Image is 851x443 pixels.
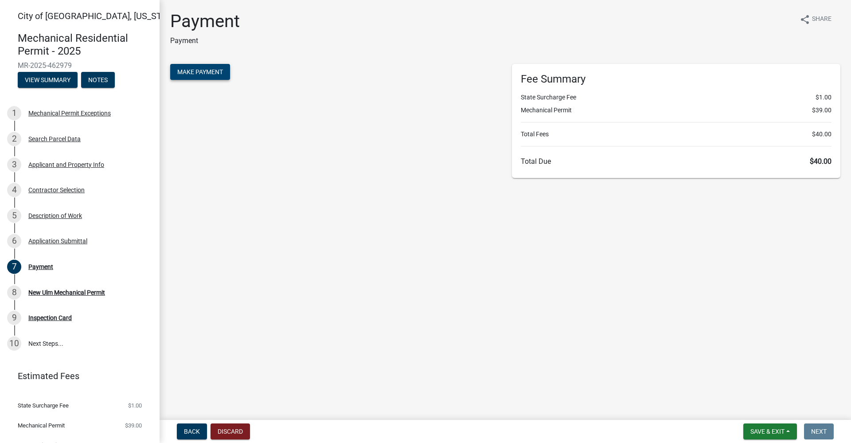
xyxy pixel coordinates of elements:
div: 3 [7,158,21,172]
button: Make Payment [170,64,230,80]
span: Share [812,14,831,25]
h1: Payment [170,11,240,32]
span: $39.00 [812,106,831,115]
span: Back [184,428,200,435]
div: Payment [28,264,53,270]
button: Next [804,423,834,439]
div: 4 [7,183,21,197]
h6: Total Due [521,157,831,166]
div: 6 [7,234,21,248]
h6: Fee Summary [521,73,831,86]
span: $1.00 [128,403,142,408]
wm-modal-confirm: Summary [18,77,78,84]
div: Mechanical Permit Exceptions [28,110,111,116]
span: $1.00 [816,93,831,102]
span: City of [GEOGRAPHIC_DATA], [US_STATE] [18,11,179,21]
div: 5 [7,209,21,223]
span: State Surcharge Fee [18,403,69,408]
div: New Ulm Mechanical Permit [28,289,105,296]
div: 7 [7,260,21,274]
button: Back [177,423,207,439]
button: Save & Exit [743,423,797,439]
button: Discard [211,423,250,439]
li: Mechanical Permit [521,106,831,115]
div: 8 [7,285,21,300]
div: 10 [7,336,21,351]
div: Description of Work [28,213,82,219]
span: Make Payment [177,68,223,75]
span: $40.00 [812,130,831,139]
div: 9 [7,311,21,325]
li: State Surcharge Fee [521,93,831,102]
div: 1 [7,106,21,120]
button: View Summary [18,72,78,88]
div: Search Parcel Data [28,136,81,142]
i: share [800,14,810,25]
li: Total Fees [521,130,831,139]
div: Application Submittal [28,238,87,244]
p: Payment [170,36,240,46]
span: Mechanical Permit [18,423,65,428]
div: 2 [7,132,21,146]
div: Contractor Selection [28,187,85,193]
span: Next [811,428,827,435]
wm-modal-confirm: Notes [81,77,115,84]
a: Estimated Fees [7,367,145,385]
h4: Mechanical Residential Permit - 2025 [18,32,152,58]
button: Notes [81,72,115,88]
span: Save & Exit [750,428,785,435]
span: $40.00 [810,157,831,166]
div: Applicant and Property Info [28,162,104,168]
button: shareShare [792,11,839,28]
div: Inspection Card [28,315,72,321]
span: $39.00 [125,423,142,428]
span: MR-2025-462979 [18,61,142,70]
